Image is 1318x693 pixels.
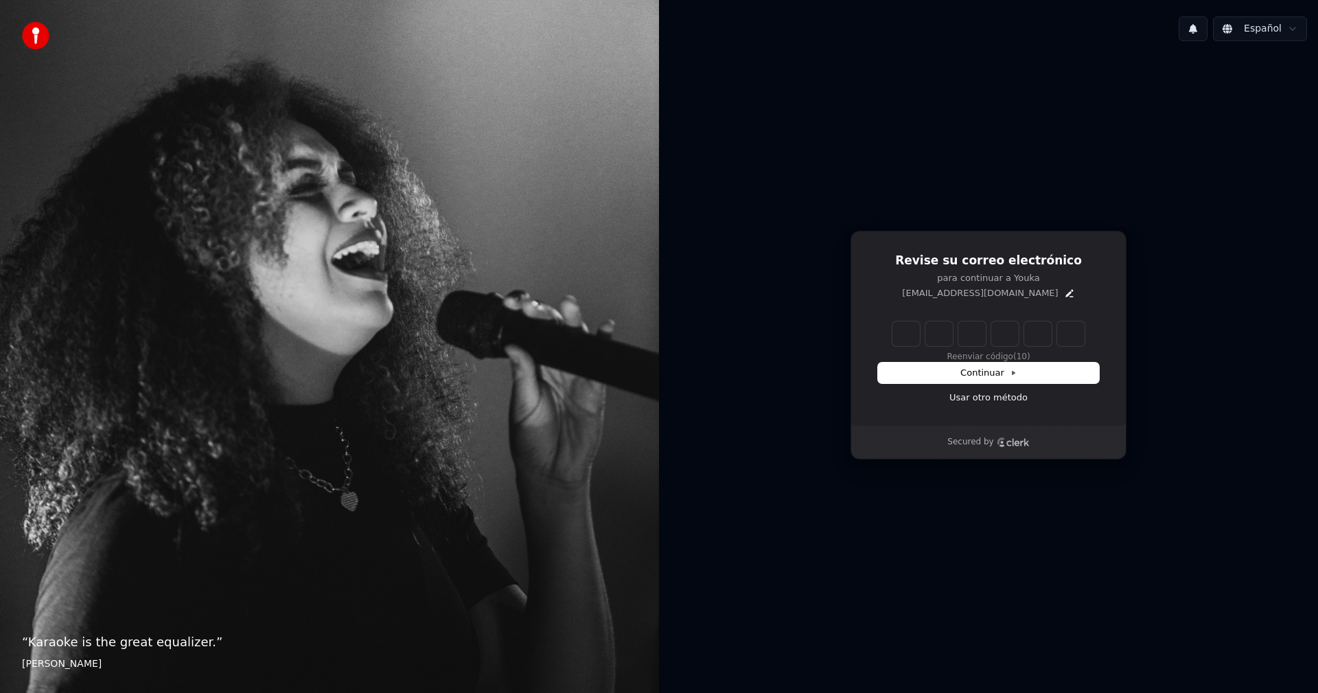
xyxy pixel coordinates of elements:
[960,367,1017,379] span: Continuar
[878,272,1099,284] p: para continuar a Youka
[878,253,1099,269] h1: Revise su correo electrónico
[22,22,49,49] img: youka
[1064,288,1075,299] button: Edit
[892,321,1112,346] input: Enter verification code
[997,438,1030,447] a: Clerk logo
[22,633,637,652] p: “ Karaoke is the great equalizer. ”
[949,391,1028,404] a: Usar otro método
[902,287,1058,299] p: [EMAIL_ADDRESS][DOMAIN_NAME]
[947,437,993,448] p: Secured by
[878,363,1099,383] button: Continuar
[22,657,637,671] footer: [PERSON_NAME]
